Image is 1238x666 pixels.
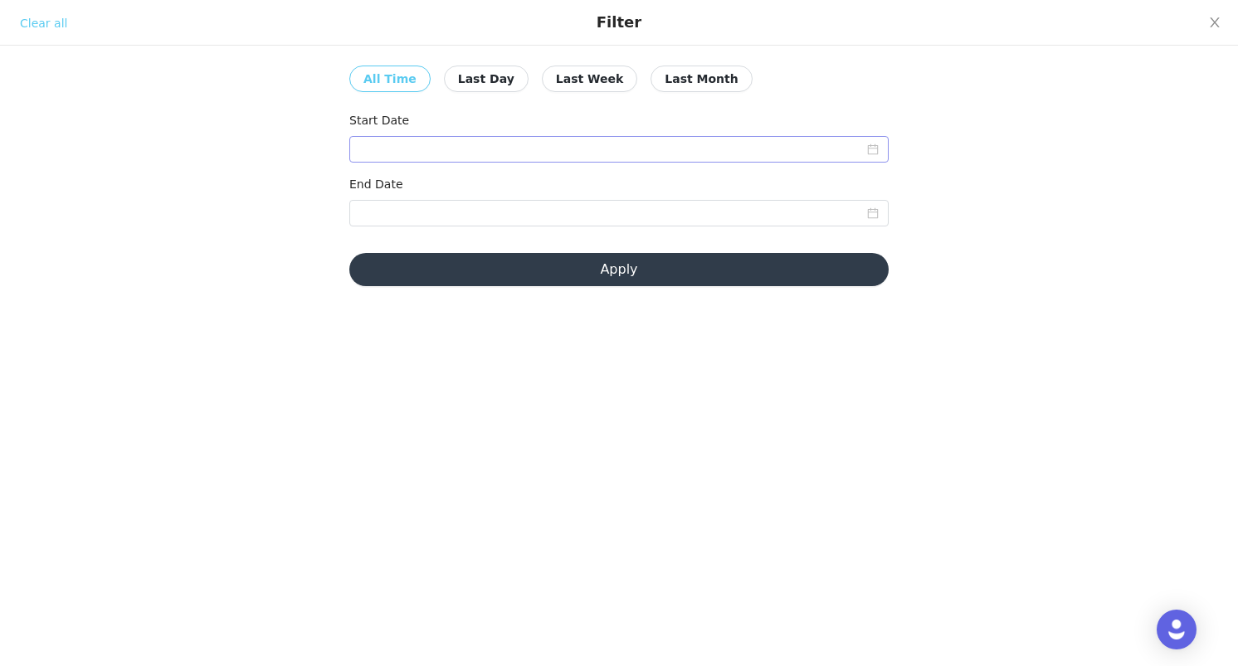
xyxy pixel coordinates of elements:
[867,207,879,219] i: icon: calendar
[444,66,529,92] button: Last Day
[349,114,409,127] label: Start Date
[1157,610,1197,649] div: Open Intercom Messenger
[20,15,67,32] div: Clear all
[597,13,641,32] div: Filter
[1208,16,1221,29] i: icon: close
[542,66,638,92] button: Last Week
[349,253,889,286] button: Apply
[349,66,431,92] button: All Time
[651,66,752,92] button: Last Month
[349,177,403,191] label: End Date
[867,143,879,155] i: icon: calendar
